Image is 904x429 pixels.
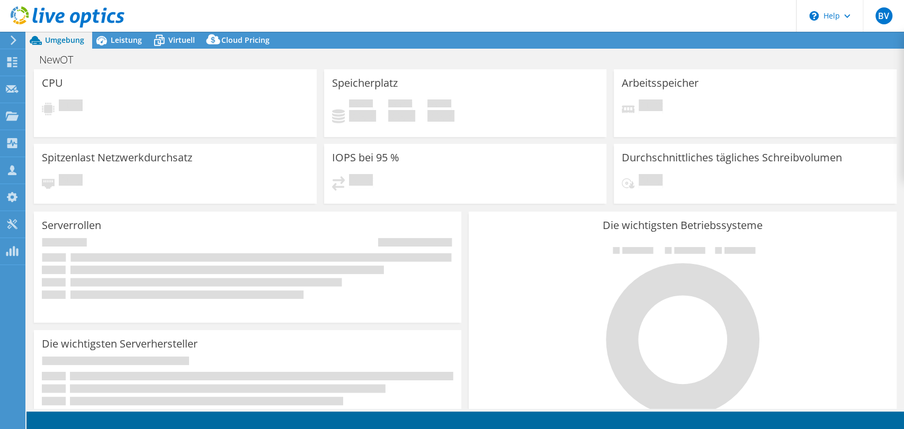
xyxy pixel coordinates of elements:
h3: Spitzenlast Netzwerkdurchsatz [42,152,192,163]
h4: 0 GiB [349,110,376,122]
span: Ausstehend [349,174,373,188]
h3: Die wichtigsten Betriebssysteme [477,220,888,231]
h4: 0 GiB [388,110,415,122]
h3: Serverrollen [42,220,101,231]
span: Leistung [111,35,142,45]
h3: Arbeitsspeicher [622,77,699,89]
span: Insgesamt [427,99,451,110]
h1: NewOT [34,54,89,66]
span: Umgebung [45,35,84,45]
span: BV [875,7,892,24]
span: Belegt [349,99,373,110]
h3: CPU [42,77,63,89]
h4: 0 GiB [427,110,454,122]
h3: Die wichtigsten Serverhersteller [42,338,198,350]
span: Verfügbar [388,99,412,110]
span: Ausstehend [639,174,663,188]
span: Virtuell [168,35,195,45]
span: Cloud Pricing [221,35,270,45]
span: Ausstehend [59,174,83,188]
h3: IOPS bei 95 % [332,152,399,163]
h3: Speicherplatz [332,77,398,89]
svg: \n [809,11,819,21]
h3: Durchschnittliches tägliches Schreibvolumen [622,152,842,163]
span: Ausstehend [59,99,83,114]
span: Ausstehend [639,99,663,114]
